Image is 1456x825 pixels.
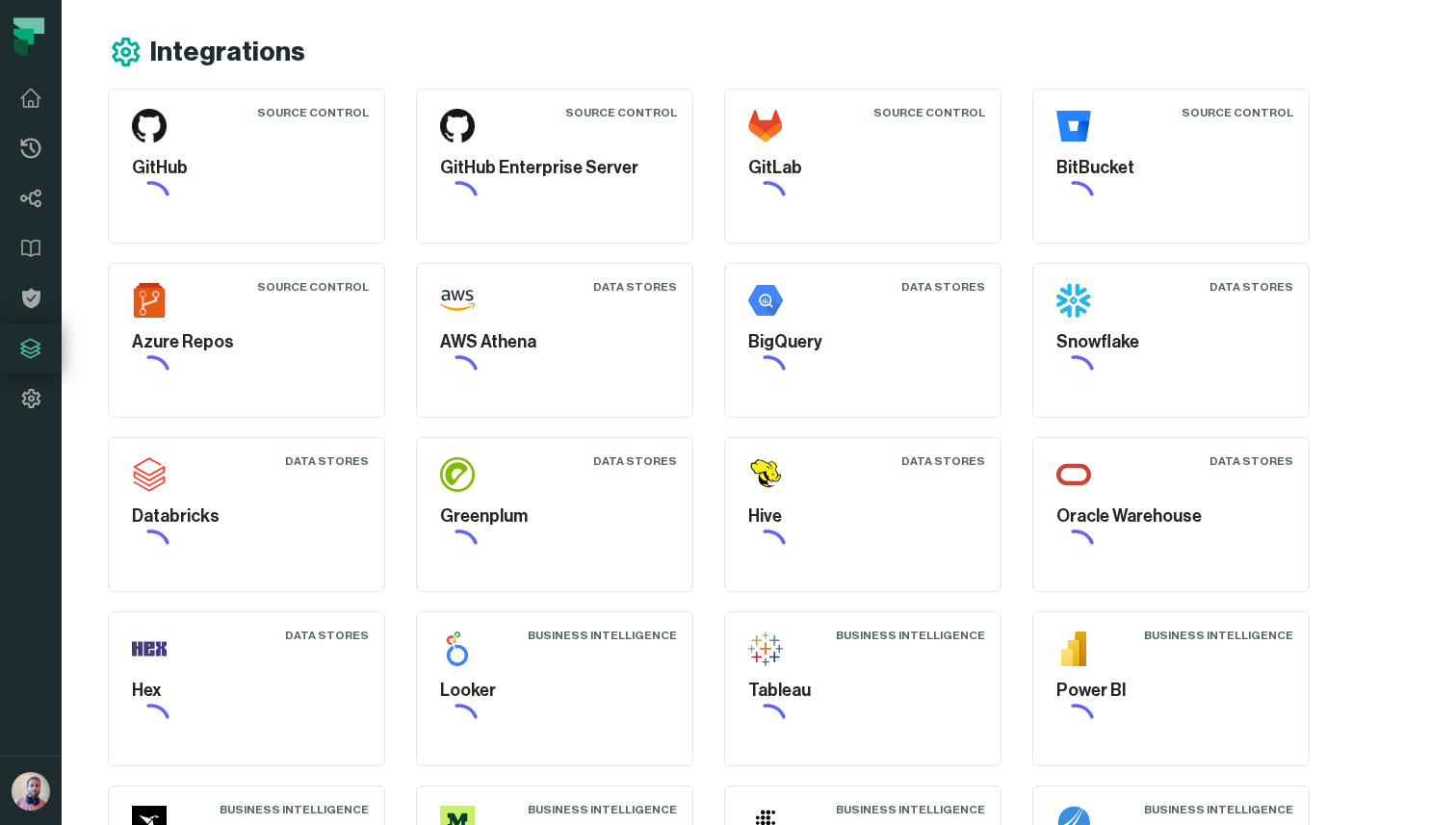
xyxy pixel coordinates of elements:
img: Greenplum [440,457,475,492]
img: GitHub [132,109,167,143]
h5: BigQuery [748,329,977,355]
div: Data Stores [593,279,677,295]
h5: Oracle Warehouse [1056,503,1286,529]
img: Hex [132,632,167,666]
h5: Azure Repos [132,329,361,355]
h5: GitHub Enterprise Server [440,155,669,181]
div: Data Stores [285,628,369,643]
img: Looker [440,632,475,666]
img: Hive [748,457,783,492]
img: Azure Repos [132,283,167,318]
h5: Power BI [1056,678,1286,704]
div: Source Control [257,105,369,120]
h5: GitLab [748,155,977,181]
div: Data Stores [285,453,369,469]
img: BitBucket [1056,109,1091,143]
img: Oracle Warehouse [1056,457,1091,492]
div: Business Intelligence [220,802,369,817]
div: Business Intelligence [836,628,985,643]
h5: Hive [748,503,977,529]
h5: Snowflake [1056,329,1286,355]
h5: Databricks [132,503,361,529]
h1: Integrations [150,36,305,69]
div: Data Stores [901,453,985,469]
div: Business Intelligence [1144,802,1293,817]
div: Data Stores [593,453,677,469]
div: Data Stores [1209,453,1293,469]
h5: Hex [132,678,361,704]
h5: AWS Athena [440,329,669,355]
img: AWS Athena [440,283,475,318]
img: avatar of Idan Shabi [12,772,50,811]
img: Power BI [1056,632,1091,666]
div: Source Control [565,105,677,120]
h5: Looker [440,678,669,704]
div: Data Stores [901,279,985,295]
img: GitHub Enterprise Server [440,109,475,143]
img: GitLab [748,109,783,143]
img: BigQuery [748,283,783,318]
img: Databricks [132,457,167,492]
div: Business Intelligence [528,802,677,817]
div: Source Control [1182,105,1293,120]
div: Source Control [873,105,985,120]
div: Business Intelligence [836,802,985,817]
div: Business Intelligence [528,628,677,643]
img: Tableau [748,632,783,666]
h5: Tableau [748,678,977,704]
img: Snowflake [1056,283,1091,318]
div: Data Stores [1209,279,1293,295]
div: Source Control [257,279,369,295]
div: Business Intelligence [1144,628,1293,643]
h5: Greenplum [440,503,669,529]
h5: GitHub [132,155,361,181]
h5: BitBucket [1056,155,1286,181]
